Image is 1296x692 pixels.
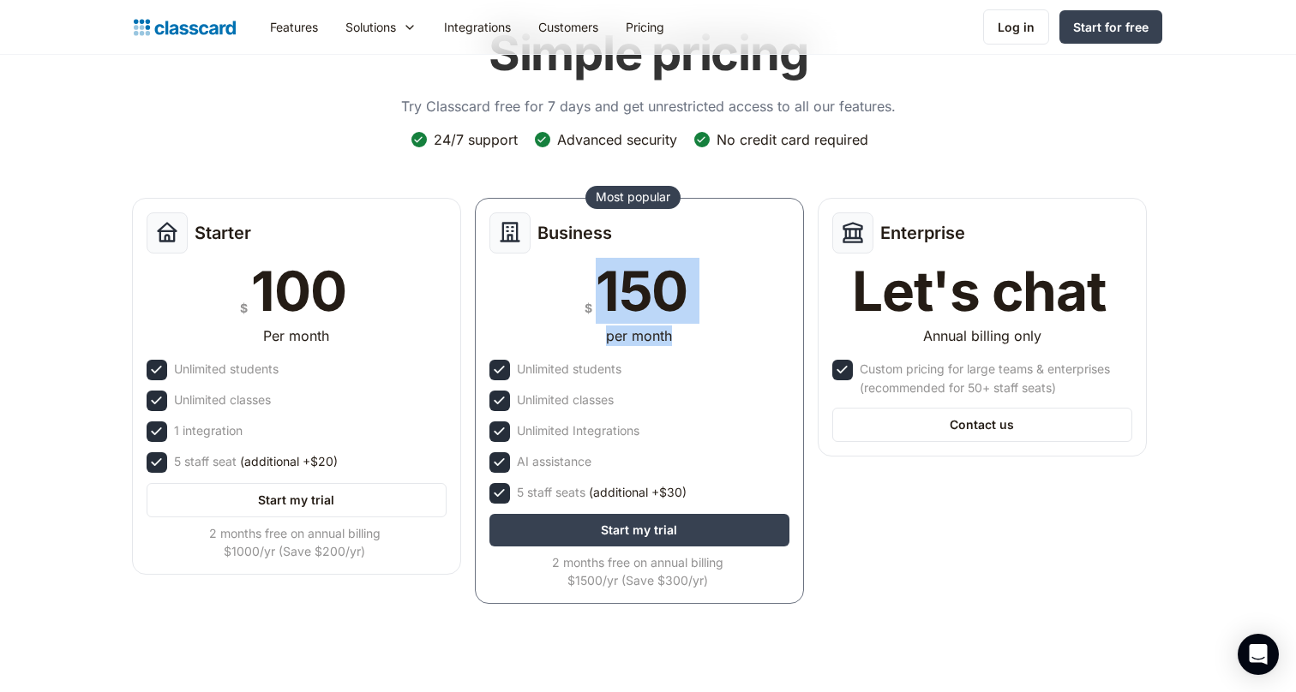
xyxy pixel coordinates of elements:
[585,297,592,319] div: $
[589,483,687,502] span: (additional +$30)
[1059,10,1162,44] a: Start for free
[147,483,447,517] a: Start my trial
[517,421,639,440] div: Unlimited Integrations
[251,264,345,319] div: 100
[983,9,1049,45] a: Log in
[256,8,332,46] a: Features
[832,408,1132,442] a: Contact us
[489,514,789,546] a: Start my trial
[517,483,687,502] div: 5 staff seats
[860,360,1129,397] div: Custom pricing for large teams & enterprises (recommended for 50+ staff seats)
[174,360,279,379] div: Unlimited students
[240,452,338,471] span: (additional +$20)
[1238,634,1279,675] div: Open Intercom Messenger
[195,223,251,243] h2: Starter
[401,96,896,116] p: Try Classcard free for 7 days and get unrestricted access to all our features.
[557,130,677,149] div: Advanced security
[525,8,612,46] a: Customers
[998,18,1035,36] div: Log in
[717,130,868,149] div: No credit card required
[606,325,672,346] div: per month
[240,297,248,319] div: $
[174,421,243,440] div: 1 integration
[517,360,621,379] div: Unlimited students
[489,553,786,589] div: 2 months free on annual billing $1500/yr (Save $300/yr)
[880,223,965,243] h2: Enterprise
[434,130,518,149] div: 24/7 support
[612,8,678,46] a: Pricing
[263,325,329,346] div: Per month
[923,325,1041,346] div: Annual billing only
[345,18,396,36] div: Solutions
[1073,18,1149,36] div: Start for free
[537,223,612,243] h2: Business
[174,391,271,409] div: Unlimited classes
[430,8,525,46] a: Integrations
[596,188,670,206] div: Most popular
[134,15,236,39] a: home
[852,264,1106,319] div: Let's chat
[517,391,614,409] div: Unlimited classes
[517,452,591,471] div: AI assistance
[332,8,430,46] div: Solutions
[596,264,687,319] div: 150
[174,452,338,471] div: 5 staff seat
[147,524,443,560] div: 2 months free on annual billing $1000/yr (Save $200/yr)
